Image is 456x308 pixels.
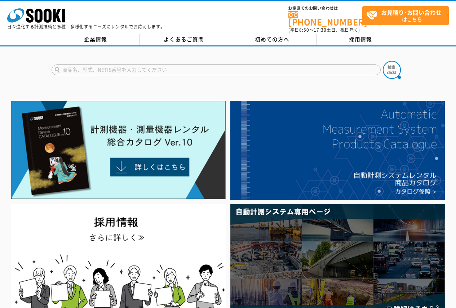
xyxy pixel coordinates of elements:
[299,27,309,33] span: 8:50
[255,35,289,43] span: 初めての方へ
[228,34,316,45] a: 初めての方へ
[383,61,401,79] img: btn_search.png
[288,6,362,10] span: お電話でのお問い合わせは
[230,101,445,200] img: 自動計測システムカタログ
[7,24,165,29] p: 日々進化する計測技術と多種・多様化するニーズにレンタルでお応えします。
[288,11,362,26] a: [PHONE_NUMBER]
[314,27,327,33] span: 17:30
[288,27,360,33] span: (平日 ～ 土日、祝日除く)
[11,101,226,199] img: Catalog Ver10
[362,6,449,25] a: お見積り･お問い合わせはこちら
[381,8,442,17] strong: お見積り･お問い合わせ
[316,34,405,45] a: 採用情報
[140,34,228,45] a: よくあるご質問
[52,64,381,75] input: 商品名、型式、NETIS番号を入力してください
[366,6,448,24] span: はこちら
[52,34,140,45] a: 企業情報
